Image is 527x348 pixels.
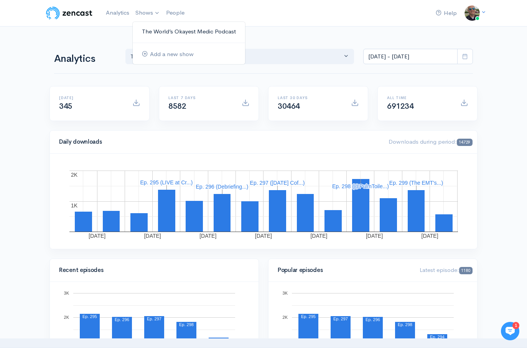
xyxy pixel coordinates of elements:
span: Latest episode: [420,266,473,273]
h6: [DATE] [59,96,123,100]
input: Search articles [22,144,137,160]
text: Ep. 299 [211,338,226,343]
h1: Analytics [54,53,116,65]
text: [DATE] [144,233,161,239]
a: Help [433,5,460,22]
button: New conversation [12,102,142,117]
iframe: gist-messenger-bubble-iframe [501,322,519,340]
img: ZenCast Logo [45,5,94,21]
span: Downloads during period: [389,138,473,145]
div: The World’s Okayest Medic... [130,52,342,61]
text: [DATE] [199,233,216,239]
ul: Shows [132,22,245,65]
text: Ep. 298 [179,322,194,327]
text: Ep. 295 [82,314,97,319]
h1: Hi 👋 [12,37,142,50]
h2: Just let us know if you need anything and we'll be happy to help! 🙂 [12,51,142,88]
a: Shows [132,5,163,22]
span: New conversation [49,106,92,113]
text: 3K [283,291,288,295]
text: [DATE] [366,233,383,239]
span: 8582 [168,101,186,111]
text: Ep. 296 [115,317,129,322]
span: 30464 [278,101,300,111]
span: 691234 [387,101,414,111]
a: Add a new show [133,48,245,61]
text: Ep. 296 (Debriefing...) [196,184,249,190]
span: 345 [59,101,72,111]
h4: Recent episodes [59,267,245,273]
text: Ep. 297 [147,317,161,321]
a: Analytics [103,5,132,21]
span: 14729 [457,139,473,146]
text: Ep. 297 [333,317,348,321]
text: Ep. 297 ([DATE] Cof...) [250,180,305,186]
svg: A chart. [59,163,468,240]
input: analytics date range selector [363,49,458,65]
text: 3K [64,291,69,295]
text: Ep. 294 [430,335,445,339]
text: [DATE] [89,233,105,239]
h6: Last 30 days [278,96,342,100]
text: 2K [283,315,288,320]
text: Ep. 295 [301,314,316,319]
h4: Popular episodes [278,267,410,273]
button: The World’s Okayest Medic... [125,49,354,65]
text: Ep. 295 (LIVE at Cr...) [140,179,193,186]
a: People [163,5,188,21]
text: 2K [64,315,69,320]
text: [DATE] [310,233,327,239]
text: Ep. 298 [398,322,412,327]
span: 1180 [459,267,473,274]
text: 2K [71,172,78,178]
p: Find an answer quickly [10,132,143,141]
text: [DATE] [255,233,272,239]
h4: Daily downloads [59,139,379,145]
text: 1K [71,202,78,209]
text: Ep. 299 (The EMT's...) [389,180,443,186]
h6: All time [387,96,451,100]
a: The World’s Okayest Medic Podcast [133,25,245,38]
text: Ep. 296 [366,317,380,322]
text: Ep. 298 (@PulmToile...) [332,183,389,189]
h6: Last 7 days [168,96,232,100]
text: [DATE] [422,233,438,239]
img: ... [464,5,480,21]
